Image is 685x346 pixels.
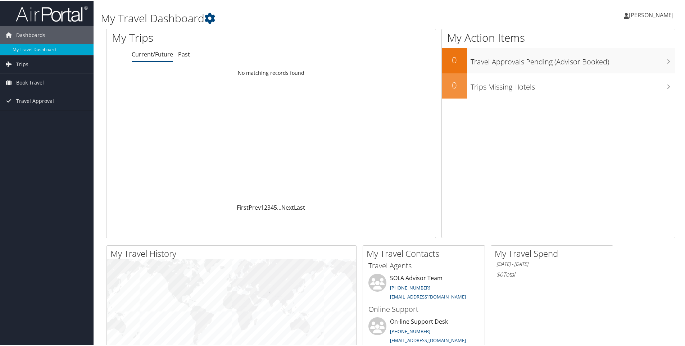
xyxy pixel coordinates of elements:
[277,203,281,211] span: …
[495,247,613,259] h2: My Travel Spend
[390,284,430,290] a: [PHONE_NUMBER]
[101,10,487,25] h1: My Travel Dashboard
[367,247,485,259] h2: My Travel Contacts
[106,66,436,79] td: No matching records found
[496,270,607,278] h6: Total
[368,260,479,270] h3: Travel Agents
[496,260,607,267] h6: [DATE] - [DATE]
[249,203,261,211] a: Prev
[368,304,479,314] h3: Online Support
[178,50,190,58] a: Past
[442,73,675,98] a: 0Trips Missing Hotels
[390,327,430,334] a: [PHONE_NUMBER]
[264,203,267,211] a: 2
[365,317,483,346] li: On-line Support Desk
[281,203,294,211] a: Next
[16,5,88,22] img: airportal-logo.png
[267,203,271,211] a: 3
[442,29,675,45] h1: My Action Items
[442,47,675,73] a: 0Travel Approvals Pending (Advisor Booked)
[365,273,483,302] li: SOLA Advisor Team
[496,270,503,278] span: $0
[624,4,681,25] a: [PERSON_NAME]
[294,203,305,211] a: Last
[390,293,466,299] a: [EMAIL_ADDRESS][DOMAIN_NAME]
[112,29,293,45] h1: My Trips
[471,78,675,91] h3: Trips Missing Hotels
[132,50,173,58] a: Current/Future
[237,203,249,211] a: First
[261,203,264,211] a: 1
[471,53,675,66] h3: Travel Approvals Pending (Advisor Booked)
[110,247,356,259] h2: My Travel History
[274,203,277,211] a: 5
[16,91,54,109] span: Travel Approval
[16,26,45,44] span: Dashboards
[16,73,44,91] span: Book Travel
[442,53,467,65] h2: 0
[16,55,28,73] span: Trips
[390,336,466,343] a: [EMAIL_ADDRESS][DOMAIN_NAME]
[629,10,673,18] span: [PERSON_NAME]
[271,203,274,211] a: 4
[442,78,467,91] h2: 0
